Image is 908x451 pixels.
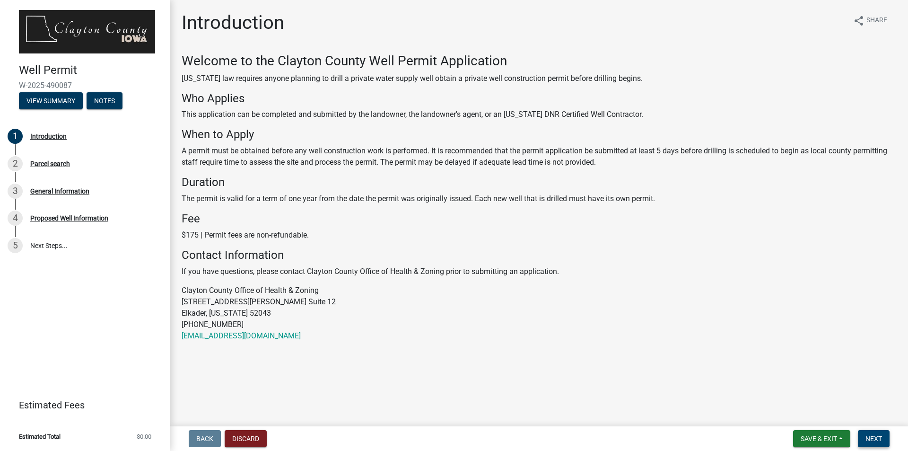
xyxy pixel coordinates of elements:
[196,435,213,442] span: Back
[30,188,89,195] div: General Information
[182,285,897,342] p: Clayton County Office of Health & Zoning [STREET_ADDRESS][PERSON_NAME] Suite 12 Elkader, [US_STAT...
[19,433,61,440] span: Estimated Total
[8,184,23,199] div: 3
[19,10,155,53] img: Clayton County, Iowa
[182,193,897,204] p: The permit is valid for a term of one year from the date the permit was originally issued. Each n...
[182,230,897,241] p: $175 | Permit fees are non-refundable.
[30,160,70,167] div: Parcel search
[182,92,897,106] h4: Who Applies
[853,15,864,27] i: share
[30,215,108,221] div: Proposed Well Information
[137,433,151,440] span: $0.00
[182,176,897,189] h4: Duration
[182,11,284,34] h1: Introduction
[182,248,897,262] h4: Contact Information
[801,435,837,442] span: Save & Exit
[8,211,23,226] div: 4
[182,128,897,141] h4: When to Apply
[182,109,897,120] p: This application can be completed and submitted by the landowner, the landowner's agent, or an [U...
[182,145,897,168] p: A permit must be obtained before any well construction work is performed. It is recommended that ...
[846,11,895,30] button: shareShare
[189,430,221,447] button: Back
[19,81,151,90] span: W-2025-490087
[8,238,23,253] div: 5
[225,430,267,447] button: Discard
[865,435,882,442] span: Next
[8,156,23,171] div: 2
[866,15,887,27] span: Share
[182,212,897,226] h4: Fee
[793,430,850,447] button: Save & Exit
[19,92,83,109] button: View Summary
[87,92,122,109] button: Notes
[87,97,122,105] wm-modal-confirm: Notes
[19,97,83,105] wm-modal-confirm: Summary
[182,53,897,69] h3: Welcome to the Clayton County Well Permit Application
[8,396,155,415] a: Estimated Fees
[858,430,890,447] button: Next
[182,266,897,277] p: If you have questions, please contact Clayton County Office of Health & Zoning prior to submittin...
[182,331,301,340] a: [EMAIL_ADDRESS][DOMAIN_NAME]
[182,73,897,84] p: [US_STATE] law requires anyone planning to drill a private water supply well obtain a private wel...
[8,129,23,144] div: 1
[30,133,67,140] div: Introduction
[19,63,163,77] h4: Well Permit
